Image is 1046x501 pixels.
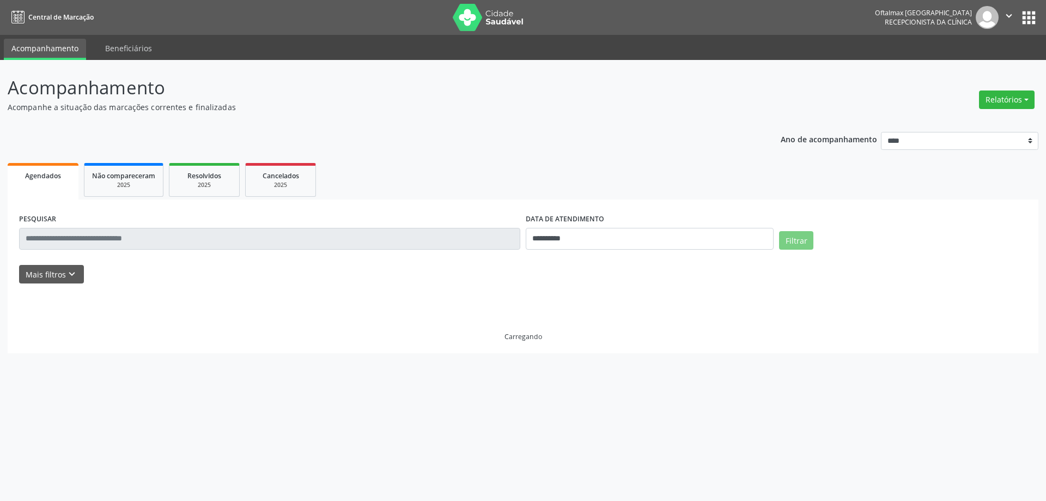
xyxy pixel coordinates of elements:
[999,6,1019,29] button: 
[19,265,84,284] button: Mais filtroskeyboard_arrow_down
[8,74,729,101] p: Acompanhamento
[979,90,1035,109] button: Relatórios
[98,39,160,58] a: Beneficiários
[92,181,155,189] div: 2025
[66,268,78,280] i: keyboard_arrow_down
[177,181,232,189] div: 2025
[187,171,221,180] span: Resolvidos
[526,211,604,228] label: DATA DE ATENDIMENTO
[92,171,155,180] span: Não compareceram
[4,39,86,60] a: Acompanhamento
[885,17,972,27] span: Recepcionista da clínica
[504,332,542,341] div: Carregando
[8,8,94,26] a: Central de Marcação
[781,132,877,146] p: Ano de acompanhamento
[28,13,94,22] span: Central de Marcação
[8,101,729,113] p: Acompanhe a situação das marcações correntes e finalizadas
[25,171,61,180] span: Agendados
[875,8,972,17] div: Oftalmax [GEOGRAPHIC_DATA]
[19,211,56,228] label: PESQUISAR
[1019,8,1038,27] button: apps
[263,171,299,180] span: Cancelados
[1003,10,1015,22] i: 
[779,231,813,250] button: Filtrar
[253,181,308,189] div: 2025
[976,6,999,29] img: img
